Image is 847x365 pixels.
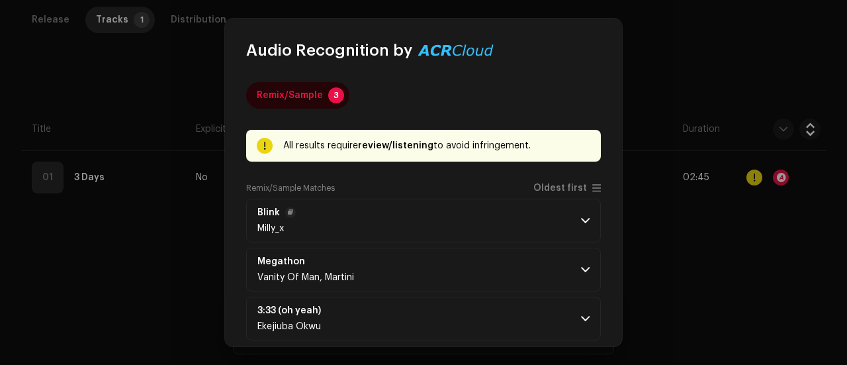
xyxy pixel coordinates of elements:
[533,183,601,193] p-togglebutton: Oldest first
[246,183,335,193] label: Remix/Sample Matches
[257,256,354,267] span: Megathon
[257,82,323,109] div: Remix/Sample
[257,273,354,282] span: Vanity Of Man, Martini
[257,256,305,267] strong: Megathon
[257,305,337,316] span: 3:33 (oh yeah)
[257,322,321,331] span: Ekejiuba Okwu
[283,138,590,154] div: All results require to avoid infringement.
[257,207,280,218] strong: Blink
[246,248,601,291] p-accordion-header: MegathonVanity Of Man, Martini
[533,183,587,193] span: Oldest first
[257,305,321,316] strong: 3:33 (oh yeah)
[358,141,433,150] strong: review/listening
[246,199,601,242] p-accordion-header: BlinkMilly_x
[257,207,296,218] span: Blink
[246,297,601,340] p-accordion-header: 3:33 (oh yeah)Ekejiuba Okwu
[246,40,412,61] span: Audio Recognition by
[328,87,344,103] p-badge: 3
[257,224,284,233] span: Milly_x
